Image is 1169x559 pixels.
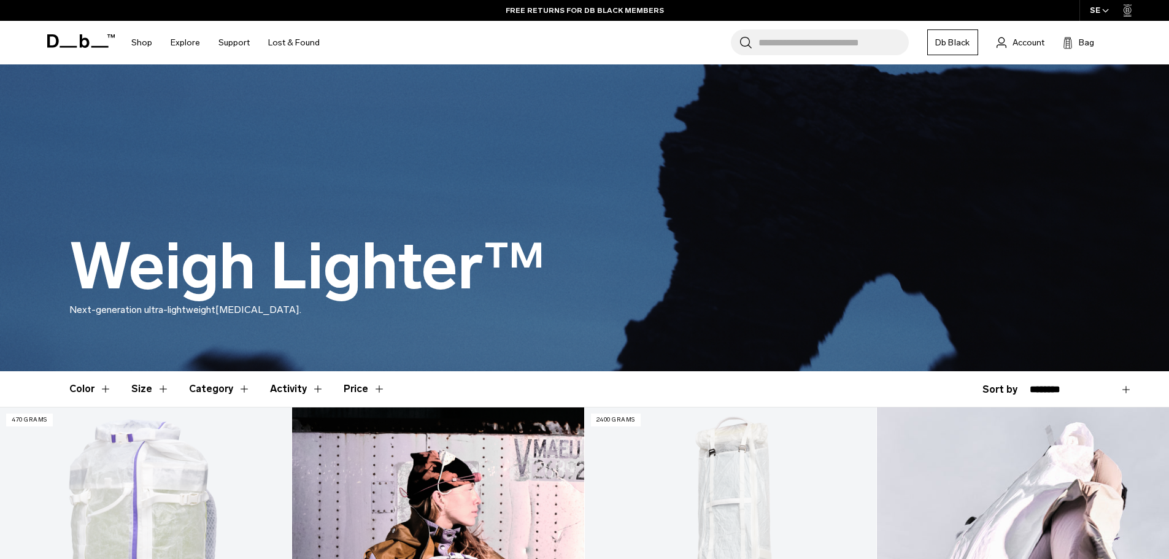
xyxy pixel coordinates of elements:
button: Toggle Filter [69,371,112,407]
p: 2400 grams [591,414,641,426]
span: Bag [1079,36,1094,49]
span: Account [1013,36,1044,49]
span: [MEDICAL_DATA]. [215,304,301,315]
button: Toggle Price [344,371,385,407]
button: Toggle Filter [189,371,250,407]
button: Toggle Filter [131,371,169,407]
p: 470 grams [6,414,53,426]
a: Lost & Found [268,21,320,64]
a: Db Black [927,29,978,55]
button: Bag [1063,35,1094,50]
a: Explore [171,21,200,64]
button: Toggle Filter [270,371,324,407]
a: FREE RETURNS FOR DB BLACK MEMBERS [506,5,664,16]
a: Account [997,35,1044,50]
span: Next-generation ultra-lightweight [69,304,215,315]
nav: Main Navigation [122,21,329,64]
a: Shop [131,21,152,64]
a: Support [218,21,250,64]
h1: Weigh Lighter™ [69,231,545,303]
